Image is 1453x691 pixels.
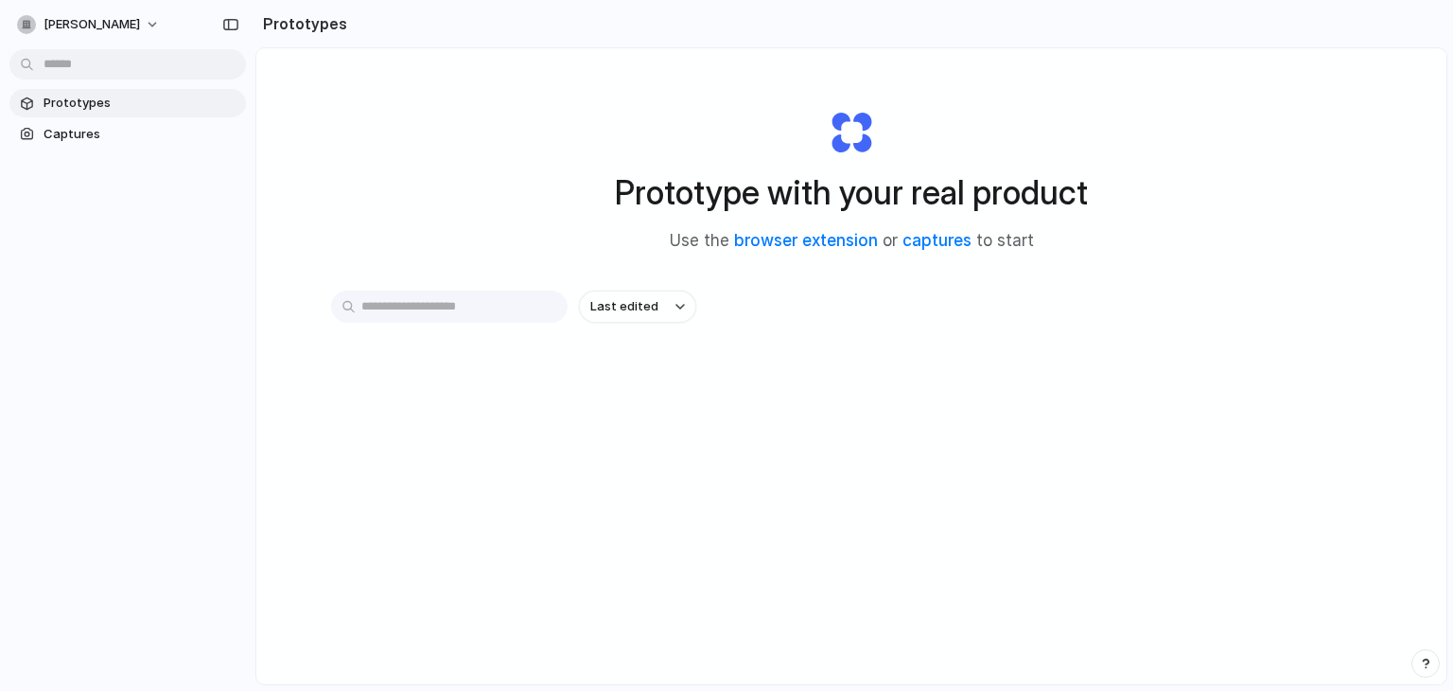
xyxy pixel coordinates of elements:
span: Captures [44,125,238,144]
span: Use the or to start [670,229,1034,254]
a: Captures [9,120,246,149]
span: Prototypes [44,94,238,113]
a: browser extension [734,231,878,250]
button: Last edited [579,291,696,323]
a: captures [902,231,972,250]
a: Prototypes [9,89,246,117]
button: [PERSON_NAME] [9,9,169,40]
h1: Prototype with your real product [615,168,1088,218]
span: [PERSON_NAME] [44,15,140,34]
h2: Prototypes [255,12,347,35]
span: Last edited [590,297,658,316]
